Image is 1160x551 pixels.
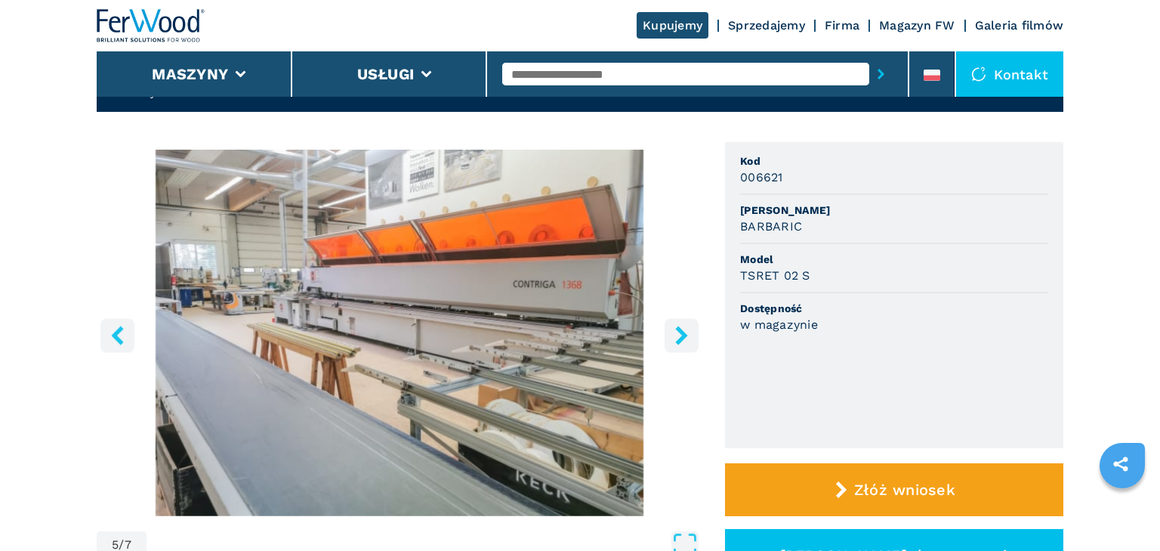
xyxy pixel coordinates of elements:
img: Ferwood [97,9,205,42]
div: Go to Slide 5 [97,150,702,516]
a: Magazyn FW [879,18,955,33]
h3: w magazynie [740,316,818,333]
a: Firma [825,18,859,33]
span: 5 [112,539,119,551]
h3: TSRET 02 S [740,267,810,284]
span: Dostępność [740,301,1048,316]
h3: 006621 [740,169,783,186]
span: [PERSON_NAME] [740,203,1048,218]
img: Kontakt [971,67,986,82]
a: Galeria filmów [975,18,1064,33]
span: / [119,539,124,551]
button: left-button [100,318,134,352]
h3: BARBARIC [740,218,802,235]
div: Kontakt [956,51,1063,97]
button: Złóż wniosek [725,463,1063,516]
img: Powroty Do Paneli BARBARIC TSRET 02 S [97,150,702,516]
span: 7 [125,539,131,551]
button: submit-button [869,57,893,91]
button: right-button [665,318,699,352]
a: Kupujemy [637,12,708,39]
button: Maszyny [152,65,228,83]
a: sharethis [1102,445,1140,483]
span: Model [740,252,1048,267]
span: Kod [740,153,1048,169]
span: Złóż wniosek [854,481,955,499]
button: Usługi [357,65,415,83]
iframe: Chat [1096,483,1149,540]
a: Sprzedajemy [728,18,805,33]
